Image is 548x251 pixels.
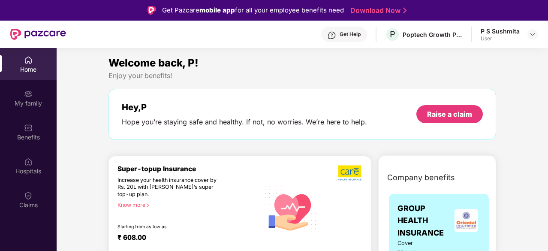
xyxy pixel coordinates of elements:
div: Get Help [340,31,361,38]
img: svg+xml;base64,PHN2ZyBpZD0iRHJvcGRvd24tMzJ4MzIiIHhtbG5zPSJodHRwOi8vd3d3LnczLm9yZy8yMDAwL3N2ZyIgd2... [529,31,536,38]
strong: mobile app [199,6,235,14]
img: svg+xml;base64,PHN2ZyBpZD0iSG9zcGl0YWxzIiB4bWxucz0iaHR0cDovL3d3dy53My5vcmcvMjAwMC9zdmciIHdpZHRoPS... [24,157,33,166]
img: Logo [148,6,156,15]
img: svg+xml;base64,PHN2ZyBpZD0iQ2xhaW0iIHhtbG5zPSJodHRwOi8vd3d3LnczLm9yZy8yMDAwL3N2ZyIgd2lkdGg9IjIwIi... [24,191,33,200]
span: Welcome back, P! [108,57,199,69]
div: P S Sushmita [481,27,520,35]
img: svg+xml;base64,PHN2ZyBpZD0iSGVscC0zMngzMiIgeG1sbnM9Imh0dHA6Ly93d3cudzMub3JnLzIwMDAvc3ZnIiB3aWR0aD... [328,31,336,39]
div: Enjoy your benefits! [108,71,496,80]
img: svg+xml;base64,PHN2ZyB3aWR0aD0iMjAiIGhlaWdodD0iMjAiIHZpZXdCb3g9IjAgMCAyMCAyMCIgZmlsbD0ibm9uZSIgeG... [24,90,33,98]
div: Hey, P [122,102,367,112]
span: P [390,29,395,39]
div: Super-topup Insurance [117,165,260,173]
span: Company benefits [387,172,455,184]
span: Cover [397,239,429,248]
a: Download Now [350,6,404,15]
div: Poptech Growth Private Limited [403,30,463,39]
span: right [145,203,150,208]
div: Increase your health insurance cover by Rs. 20L with [PERSON_NAME]’s super top-up plan. [117,177,223,198]
div: Hope you’re staying safe and healthy. If not, no worries. We’re here to help. [122,118,367,127]
img: svg+xml;base64,PHN2ZyB4bWxucz0iaHR0cDovL3d3dy53My5vcmcvMjAwMC9zdmciIHhtbG5zOnhsaW5rPSJodHRwOi8vd3... [260,177,322,239]
img: New Pazcare Logo [10,29,66,40]
div: Raise a claim [427,109,472,119]
img: svg+xml;base64,PHN2ZyBpZD0iQmVuZWZpdHMiIHhtbG5zPSJodHRwOi8vd3d3LnczLm9yZy8yMDAwL3N2ZyIgd2lkdGg9Ij... [24,124,33,132]
div: Starting from as low as [117,224,224,230]
img: b5dec4f62d2307b9de63beb79f102df3.png [338,165,362,181]
div: Get Pazcare for all your employee benefits need [162,5,344,15]
div: User [481,35,520,42]
img: Stroke [403,6,406,15]
img: insurerLogo [455,209,478,232]
span: GROUP HEALTH INSURANCE [397,203,452,239]
div: ₹ 608.00 [117,233,252,244]
img: svg+xml;base64,PHN2ZyBpZD0iSG9tZSIgeG1sbnM9Imh0dHA6Ly93d3cudzMub3JnLzIwMDAvc3ZnIiB3aWR0aD0iMjAiIG... [24,56,33,64]
div: Know more [117,202,255,208]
